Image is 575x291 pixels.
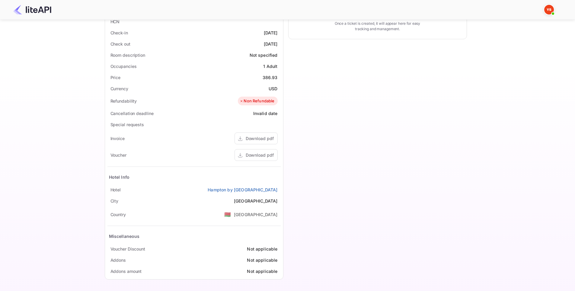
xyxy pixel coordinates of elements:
[224,209,231,220] span: United States
[110,187,121,193] div: Hotel
[269,85,277,92] div: USD
[263,74,278,81] div: 386.93
[263,63,277,69] div: 1 Adult
[110,211,126,218] div: Country
[110,74,121,81] div: Price
[250,52,278,58] div: Not specified
[208,187,277,193] a: Hampton by [GEOGRAPHIC_DATA]
[110,198,119,204] div: City
[109,174,130,180] div: Hotel Info
[110,18,120,25] div: HCN
[110,121,144,128] div: Special requests
[247,246,277,252] div: Not applicable
[110,98,137,104] div: Refundability
[264,41,278,47] div: [DATE]
[247,257,277,263] div: Not applicable
[110,52,145,58] div: Room description
[110,152,126,158] div: Voucher
[110,246,145,252] div: Voucher Discount
[110,85,128,92] div: Currency
[264,30,278,36] div: [DATE]
[253,110,278,117] div: Invalid date
[109,233,140,239] div: Miscellaneous
[246,135,274,142] div: Download pdf
[110,268,142,274] div: Addons amount
[246,152,274,158] div: Download pdf
[110,30,128,36] div: Check-in
[544,5,554,14] img: Yandex Support
[247,268,277,274] div: Not applicable
[110,41,130,47] div: Check out
[110,110,154,117] div: Cancellation deadline
[330,21,425,32] p: Once a ticket is created, it will appear here for easy tracking and management.
[234,211,278,218] div: [GEOGRAPHIC_DATA]
[239,98,274,104] div: Non Refundable
[110,257,126,263] div: Addons
[13,5,51,14] img: LiteAPI Logo
[110,135,125,142] div: Invoice
[234,198,278,204] div: [GEOGRAPHIC_DATA]
[110,63,137,69] div: Occupancies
